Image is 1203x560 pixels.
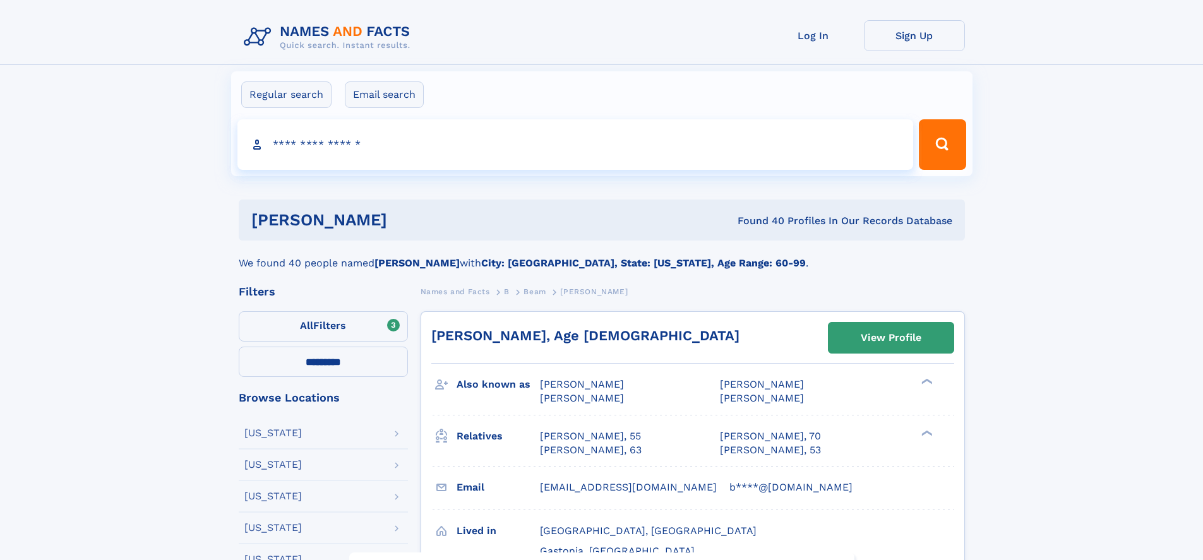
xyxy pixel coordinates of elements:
[244,491,302,501] div: [US_STATE]
[864,20,965,51] a: Sign Up
[504,287,510,296] span: B
[919,119,966,170] button: Search Button
[345,81,424,108] label: Email search
[720,429,821,443] a: [PERSON_NAME], 70
[239,20,421,54] img: Logo Names and Facts
[918,378,933,386] div: ❯
[457,426,540,447] h3: Relatives
[457,520,540,542] h3: Lived in
[241,81,332,108] label: Regular search
[562,214,952,228] div: Found 40 Profiles In Our Records Database
[540,392,624,404] span: [PERSON_NAME]
[918,429,933,437] div: ❯
[720,392,804,404] span: [PERSON_NAME]
[239,392,408,403] div: Browse Locations
[861,323,921,352] div: View Profile
[239,286,408,297] div: Filters
[829,323,954,353] a: View Profile
[720,378,804,390] span: [PERSON_NAME]
[540,481,717,493] span: [EMAIL_ADDRESS][DOMAIN_NAME]
[540,443,642,457] a: [PERSON_NAME], 63
[421,283,490,299] a: Names and Facts
[540,525,757,537] span: [GEOGRAPHIC_DATA], [GEOGRAPHIC_DATA]
[244,428,302,438] div: [US_STATE]
[720,443,821,457] a: [PERSON_NAME], 53
[244,460,302,470] div: [US_STATE]
[457,374,540,395] h3: Also known as
[524,287,546,296] span: Beam
[540,378,624,390] span: [PERSON_NAME]
[244,523,302,533] div: [US_STATE]
[540,545,695,557] span: Gastonia, [GEOGRAPHIC_DATA]
[457,477,540,498] h3: Email
[374,257,460,269] b: [PERSON_NAME]
[251,212,563,228] h1: [PERSON_NAME]
[239,241,965,271] div: We found 40 people named with .
[300,319,313,331] span: All
[524,283,546,299] a: Beam
[481,257,806,269] b: City: [GEOGRAPHIC_DATA], State: [US_STATE], Age Range: 60-99
[540,429,641,443] a: [PERSON_NAME], 55
[237,119,914,170] input: search input
[560,287,628,296] span: [PERSON_NAME]
[504,283,510,299] a: B
[763,20,864,51] a: Log In
[239,311,408,342] label: Filters
[431,328,739,343] a: [PERSON_NAME], Age [DEMOGRAPHIC_DATA]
